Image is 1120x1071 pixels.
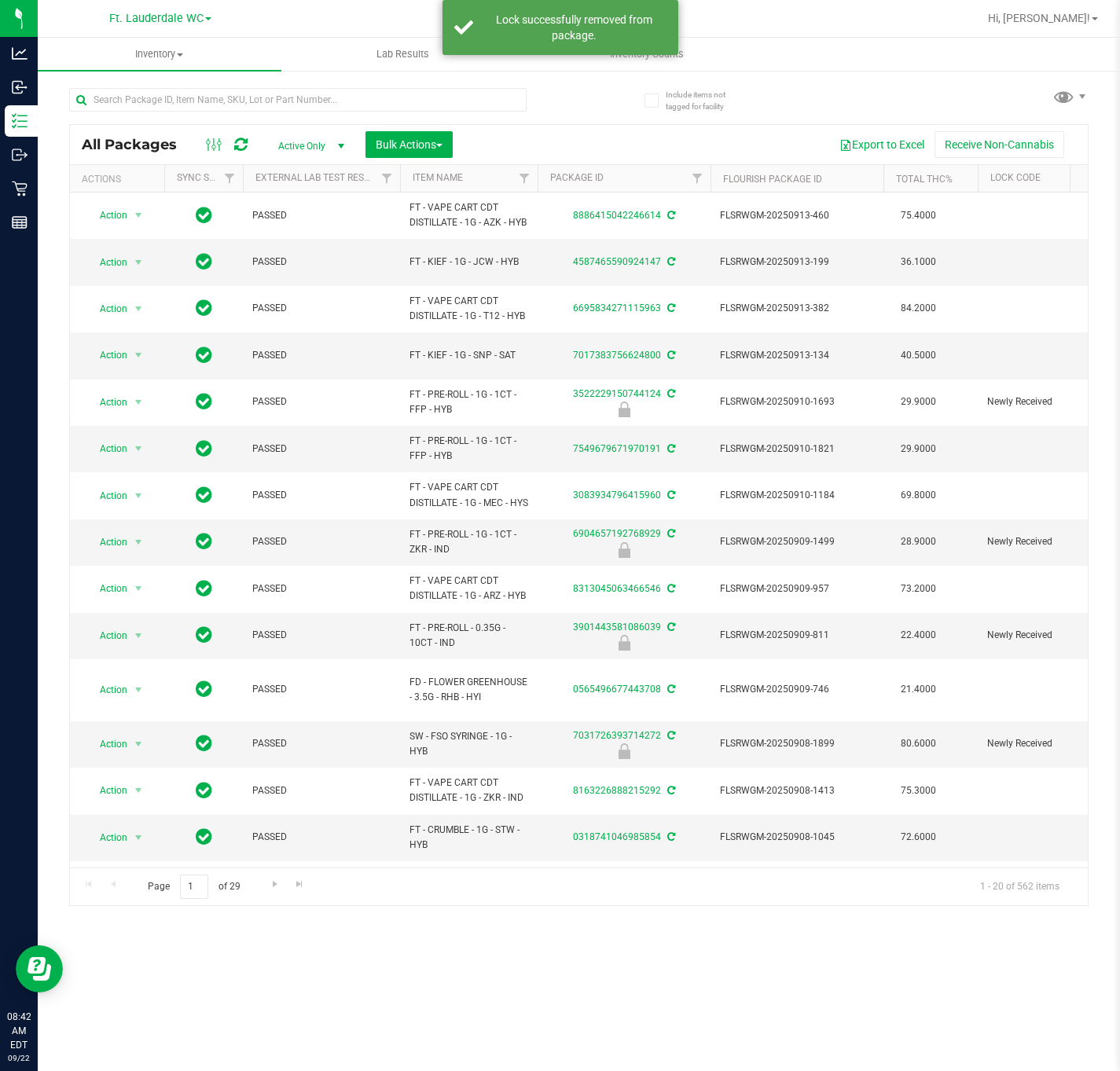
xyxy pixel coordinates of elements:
[720,488,874,503] span: FLSRWGM-20250910-1184
[129,344,149,366] span: select
[252,394,391,409] span: PASSED
[409,387,528,417] span: FT - PRE-ROLL - 1G - 1CT - FFP - HYB
[252,442,391,457] span: PASSED
[893,578,944,600] span: 73.2000
[196,732,212,754] span: In Sync
[376,138,442,151] span: Bulk Actions
[893,826,944,849] span: 72.6000
[252,348,391,363] span: PASSED
[82,136,193,153] span: All Packages
[129,204,149,226] span: select
[196,578,212,600] span: In Sync
[829,131,935,158] button: Export to Excel
[573,528,661,539] a: 6904657192768929
[86,625,128,647] span: Action
[217,165,243,192] a: Filter
[129,779,149,801] span: select
[252,628,391,643] span: PASSED
[535,542,713,558] div: Newly Received
[196,530,212,552] span: In Sync
[86,204,128,226] span: Action
[720,534,874,549] span: FLSRWGM-20250909-1499
[374,165,400,192] a: Filter
[720,736,874,751] span: FLSRWGM-20250908-1899
[968,875,1072,898] span: 1 - 20 of 562 items
[196,251,212,273] span: In Sync
[196,438,212,460] span: In Sync
[893,732,944,755] span: 80.6000
[177,172,237,183] a: Sync Status
[12,113,28,129] inline-svg: Inventory
[665,210,675,221] span: Sync from Compliance System
[896,174,953,185] a: Total THC%
[665,684,675,695] span: Sync from Compliance System
[573,831,661,842] a: 0318741046985854
[573,684,661,695] a: 0565496677443708
[252,581,391,596] span: PASSED
[665,256,675,267] span: Sync from Compliance System
[409,823,528,853] span: FT - CRUMBLE - 1G - STW - HYB
[196,624,212,646] span: In Sync
[665,730,675,741] span: Sync from Compliance System
[86,531,128,553] span: Action
[987,394,1086,409] span: Newly Received
[573,730,661,741] a: 7031726393714272
[665,388,675,399] span: Sync from Compliance System
[409,480,528,510] span: FT - VAPE CART CDT DISTILLATE - 1G - MEC - HYS
[252,208,391,223] span: PASSED
[252,534,391,549] span: PASSED
[16,945,63,992] iframe: Resource center
[988,12,1090,24] span: Hi, [PERSON_NAME]!
[535,402,713,417] div: Newly Received
[720,394,874,409] span: FLSRWGM-20250910-1693
[263,875,286,896] a: Go to the next page
[665,831,675,842] span: Sync from Compliance System
[720,682,874,697] span: FLSRWGM-20250909-746
[893,624,944,647] span: 22.4000
[409,621,528,651] span: FT - PRE-ROLL - 0.35G - 10CT - IND
[82,174,158,185] div: Actions
[196,779,212,801] span: In Sync
[129,625,149,647] span: select
[409,294,528,324] span: FT - VAPE CART CDT DISTILLATE - 1G - T12 - HYB
[196,344,212,366] span: In Sync
[129,251,149,273] span: select
[252,830,391,845] span: PASSED
[413,172,463,183] a: Item Name
[573,785,661,796] a: 8163226888215292
[409,434,528,464] span: FT - PRE-ROLL - 1G - 1CT - FFP - HYB
[573,210,661,221] a: 8886415042246614
[7,1010,31,1052] p: 08:42 AM EDT
[86,298,128,320] span: Action
[573,443,661,454] a: 7549679671970191
[573,350,661,361] a: 7017383756624800
[196,484,212,506] span: In Sync
[86,578,128,600] span: Action
[720,830,874,845] span: FLSRWGM-20250908-1045
[86,733,128,755] span: Action
[12,181,28,196] inline-svg: Retail
[893,204,944,227] span: 75.4000
[720,208,874,223] span: FLSRWGM-20250913-460
[69,88,527,112] input: Search Package ID, Item Name, SKU, Lot or Part Number...
[990,172,1041,183] a: Lock Code
[129,485,149,507] span: select
[134,875,253,899] span: Page of 29
[720,301,874,316] span: FLSRWGM-20250913-382
[252,255,391,270] span: PASSED
[252,488,391,503] span: PASSED
[893,391,944,413] span: 29.9000
[355,47,450,61] span: Lab Results
[573,490,661,501] a: 3083934796415960
[129,578,149,600] span: select
[12,79,28,95] inline-svg: Inbound
[512,165,538,192] a: Filter
[935,131,1064,158] button: Receive Non-Cannabis
[665,303,675,314] span: Sync from Compliance System
[196,204,212,226] span: In Sync
[409,348,528,363] span: FT - KIEF - 1G - SNP - SAT
[893,484,944,507] span: 69.8000
[86,391,128,413] span: Action
[180,875,208,899] input: 1
[129,531,149,553] span: select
